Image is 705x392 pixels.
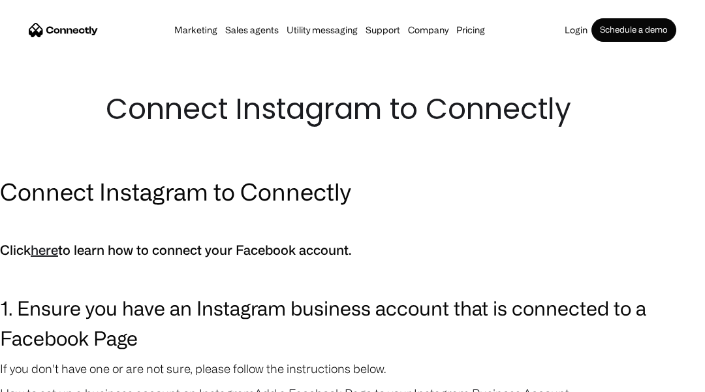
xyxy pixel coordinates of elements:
[221,25,283,35] a: Sales agents
[170,25,221,35] a: Marketing
[283,25,362,35] a: Utility messaging
[561,25,591,35] a: Login
[362,25,404,35] a: Support
[31,242,58,257] a: here
[408,21,448,39] div: Company
[591,18,676,42] a: Schedule a demo
[452,25,489,35] a: Pricing
[106,89,599,129] h1: Connect Instagram to Connectly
